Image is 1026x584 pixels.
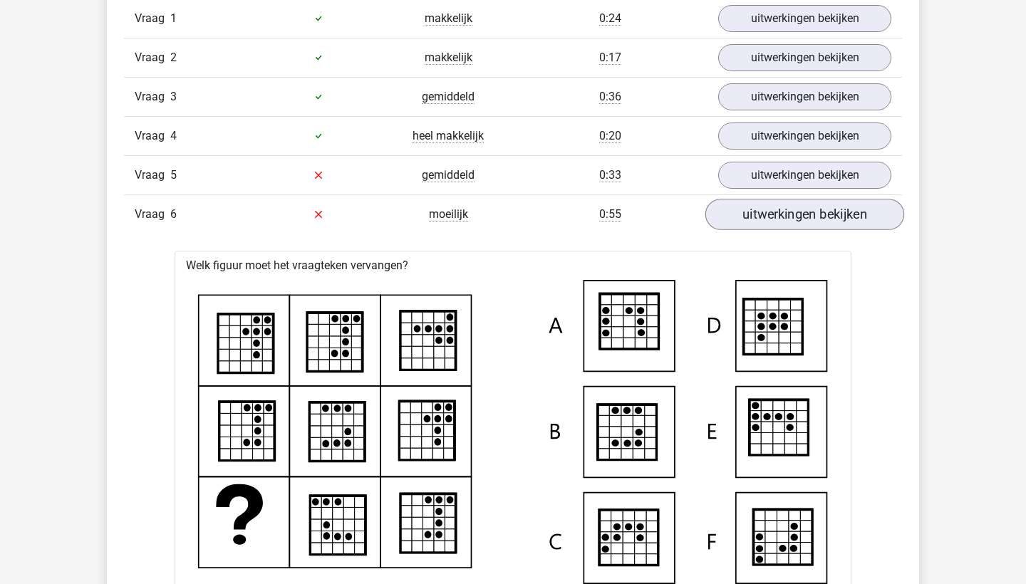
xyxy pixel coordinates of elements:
span: 0:55 [599,207,621,221]
a: uitwerkingen bekijken [705,199,904,230]
span: 3 [170,90,177,103]
a: uitwerkingen bekijken [718,5,891,32]
span: 0:24 [599,11,621,26]
span: 0:17 [599,51,621,65]
span: 5 [170,168,177,182]
span: 0:36 [599,90,621,104]
span: gemiddeld [422,168,475,182]
span: Vraag [135,88,170,105]
span: Vraag [135,10,170,27]
span: Vraag [135,206,170,223]
span: 1 [170,11,177,25]
span: 0:33 [599,168,621,182]
span: gemiddeld [422,90,475,104]
a: uitwerkingen bekijken [718,122,891,150]
span: makkelijk [425,11,472,26]
span: 0:20 [599,129,621,143]
span: 2 [170,51,177,64]
span: makkelijk [425,51,472,65]
span: moeilijk [429,207,468,221]
span: heel makkelijk [413,129,484,143]
span: 4 [170,129,177,142]
a: uitwerkingen bekijken [718,44,891,71]
span: Vraag [135,167,170,184]
a: uitwerkingen bekijken [718,83,891,110]
span: Vraag [135,127,170,145]
span: 6 [170,207,177,221]
span: Vraag [135,49,170,66]
a: uitwerkingen bekijken [718,162,891,189]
